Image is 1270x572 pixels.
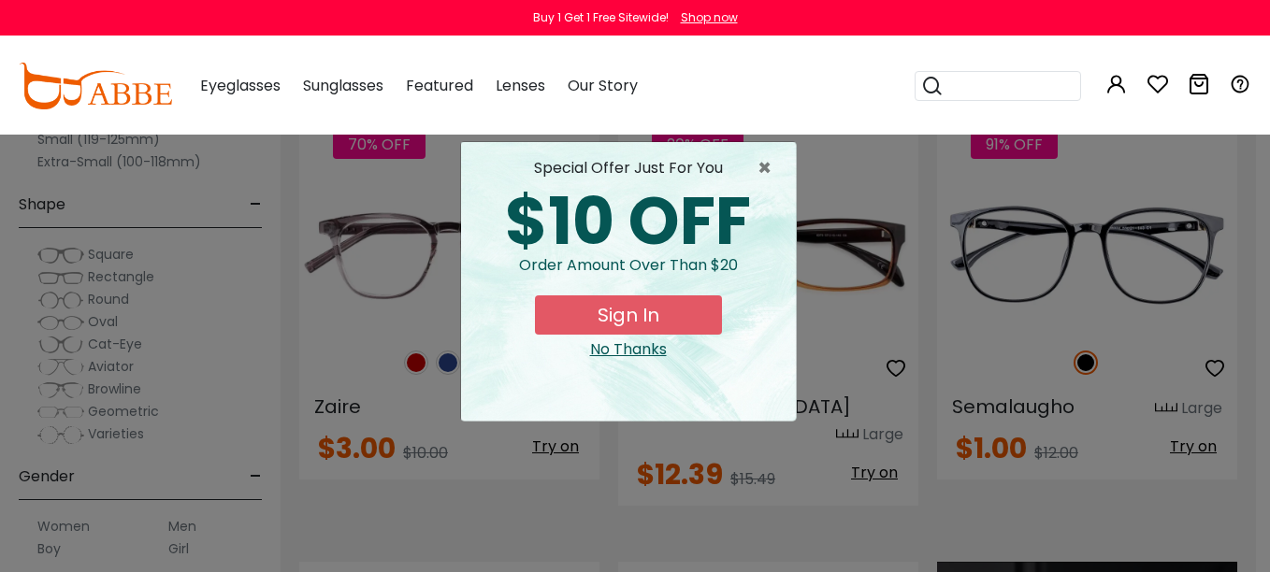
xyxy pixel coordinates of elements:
span: × [758,157,781,179]
div: Shop now [681,9,738,26]
img: abbeglasses.com [19,63,172,109]
div: special offer just for you [476,157,781,179]
span: Eyeglasses [200,75,281,96]
span: Featured [406,75,473,96]
div: $10 OFF [476,189,781,254]
button: Sign In [535,295,722,335]
div: Buy 1 Get 1 Free Sitewide! [533,9,669,26]
span: Lenses [496,75,545,96]
div: Close [476,338,781,361]
button: Close [758,157,781,179]
span: Our Story [568,75,638,96]
a: Shop now [671,9,738,25]
div: Order amount over than $20 [476,254,781,295]
span: Sunglasses [303,75,383,96]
